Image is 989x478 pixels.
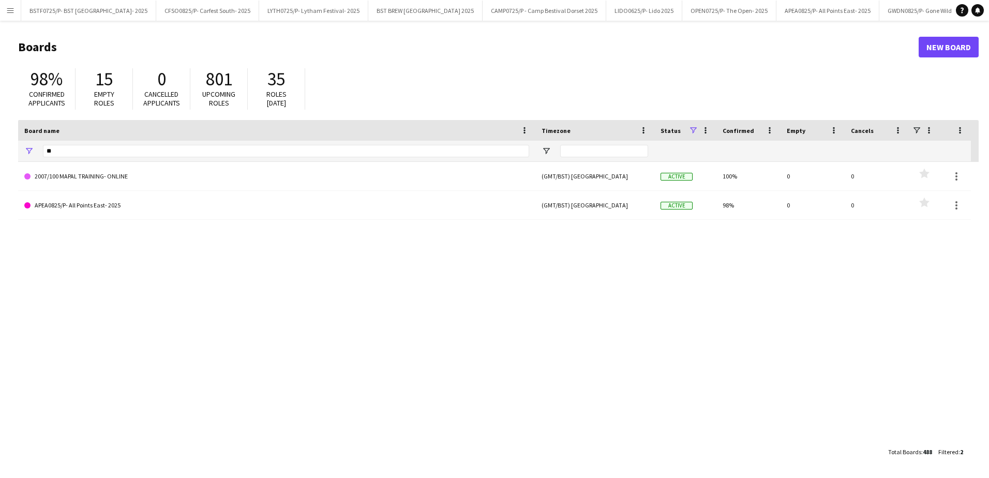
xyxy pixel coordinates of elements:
[24,127,59,135] span: Board name
[716,191,781,219] div: 98%
[845,162,909,190] div: 0
[156,1,259,21] button: CFSO0825/P- Carfest South- 2025
[24,191,529,220] a: APEA0825/P- All Points East- 2025
[368,1,483,21] button: BST BREW [GEOGRAPHIC_DATA] 2025
[606,1,682,21] button: LIDO0625/P- Lido 2025
[43,145,529,157] input: Board name Filter Input
[781,162,845,190] div: 0
[95,68,113,91] span: 15
[661,173,693,181] span: Active
[157,68,166,91] span: 0
[94,89,114,108] span: Empty roles
[919,37,979,57] a: New Board
[143,89,180,108] span: Cancelled applicants
[723,127,754,135] span: Confirmed
[266,89,287,108] span: Roles [DATE]
[938,448,958,456] span: Filtered
[18,39,919,55] h1: Boards
[259,1,368,21] button: LYTH0725/P- Lytham Festival- 2025
[682,1,776,21] button: OPEN0725/P- The Open- 2025
[923,448,932,456] span: 488
[202,89,235,108] span: Upcoming roles
[24,162,529,191] a: 2007/100 MAPAL TRAINING- ONLINE
[851,127,874,135] span: Cancels
[535,191,654,219] div: (GMT/BST) [GEOGRAPHIC_DATA]
[560,145,648,157] input: Timezone Filter Input
[483,1,606,21] button: CAMP0725/P - Camp Bestival Dorset 2025
[938,442,963,462] div: :
[267,68,285,91] span: 35
[24,146,34,156] button: Open Filter Menu
[776,1,879,21] button: APEA0825/P- All Points East- 2025
[781,191,845,219] div: 0
[845,191,909,219] div: 0
[542,127,571,135] span: Timezone
[206,68,232,91] span: 801
[21,1,156,21] button: BSTF0725/P- BST [GEOGRAPHIC_DATA]- 2025
[535,162,654,190] div: (GMT/BST) [GEOGRAPHIC_DATA]
[31,68,63,91] span: 98%
[661,127,681,135] span: Status
[661,202,693,210] span: Active
[960,448,963,456] span: 2
[28,89,65,108] span: Confirmed applicants
[888,442,932,462] div: :
[888,448,921,456] span: Total Boards
[716,162,781,190] div: 100%
[542,146,551,156] button: Open Filter Menu
[787,127,805,135] span: Empty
